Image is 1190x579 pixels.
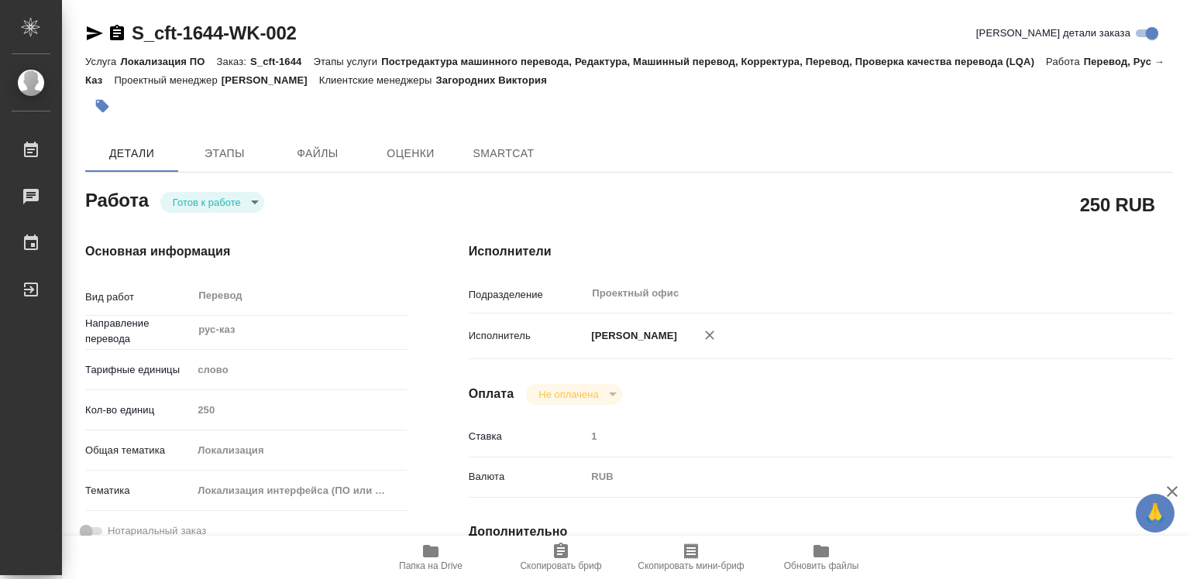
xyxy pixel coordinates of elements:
p: Вид работ [85,289,192,305]
button: Скопировать бриф [496,536,626,579]
button: 🙏 [1136,494,1175,533]
p: Работа [1046,56,1084,67]
h4: Основная информация [85,242,407,261]
p: S_cft-1644 [250,56,313,67]
p: Тематика [85,483,192,498]
span: SmartCat [466,144,541,163]
p: Ставка [469,429,586,444]
button: Обновить файлы [756,536,886,579]
p: Проектный менеджер [114,74,221,86]
p: Общая тематика [85,443,192,458]
span: Файлы [280,144,355,163]
p: Клиентские менеджеры [319,74,436,86]
p: Заказ: [217,56,250,67]
span: Детали [95,144,169,163]
button: Папка на Drive [366,536,496,579]
div: Локализация интерфейса (ПО или сайта) [192,478,406,504]
button: Добавить тэг [85,89,119,123]
button: Скопировать ссылку для ЯМессенджера [85,24,104,43]
div: слово [192,357,406,383]
p: Этапы услуги [313,56,381,67]
div: Готов к работе [526,384,621,405]
a: S_cft-1644-WK-002 [132,22,297,43]
span: Обновить файлы [784,560,859,571]
p: Валюта [469,469,586,485]
p: Услуга [85,56,120,67]
button: Готов к работе [168,196,246,209]
p: Кол-во единиц [85,403,192,418]
span: Нотариальный заказ [108,523,206,539]
div: Готов к работе [160,192,264,213]
p: Подразделение [469,287,586,303]
input: Пустое поле [192,399,406,421]
div: RUB [586,464,1114,490]
p: Тарифные единицы [85,362,192,378]
p: Исполнитель [469,328,586,344]
p: Направление перевода [85,316,192,347]
h2: Работа [85,185,149,213]
button: Скопировать мини-бриф [626,536,756,579]
h4: Дополнительно [469,522,1173,541]
p: [PERSON_NAME] [586,328,677,344]
p: Загородних Виктория [435,74,558,86]
button: Скопировать ссылку [108,24,126,43]
button: Удалить исполнителя [693,318,727,352]
span: Этапы [187,144,262,163]
button: Не оплачена [534,388,603,401]
p: Локализация ПО [120,56,216,67]
p: [PERSON_NAME] [222,74,319,86]
h2: 250 RUB [1080,191,1155,218]
span: [PERSON_NAME] детали заказа [976,26,1130,41]
span: Оценки [373,144,448,163]
p: Постредактура машинного перевода, Редактура, Машинный перевод, Корректура, Перевод, Проверка каче... [381,56,1046,67]
h4: Оплата [469,385,514,403]
span: 🙏 [1142,497,1168,529]
span: Скопировать мини-бриф [638,560,744,571]
h4: Исполнители [469,242,1173,261]
span: Папка на Drive [399,560,463,571]
div: Локализация [192,437,406,464]
input: Пустое поле [586,425,1114,447]
span: Скопировать бриф [520,560,601,571]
